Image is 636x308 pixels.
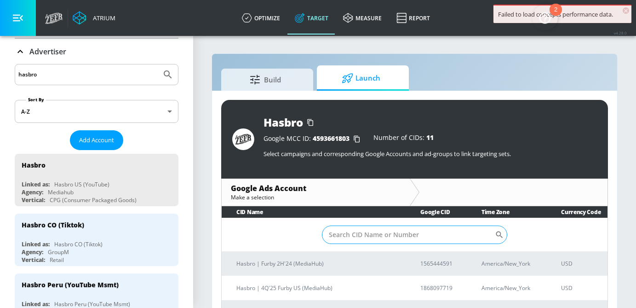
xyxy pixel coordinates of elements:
[614,30,627,35] span: v 4.28.0
[89,14,115,22] div: Atrium
[18,69,158,81] input: Search by name
[231,193,401,201] div: Make a selection
[426,133,434,142] span: 11
[231,183,401,193] div: Google Ads Account
[50,256,64,264] div: Retail
[236,283,398,293] p: Hasbro | 4Q'25 Furby US (MediaHub)
[406,206,467,218] th: Google CID
[287,1,336,35] a: Target
[389,1,437,35] a: Report
[15,100,178,123] div: A-Z
[54,180,109,188] div: Hasbro US (YouTube)
[50,196,137,204] div: CPG (Consumer Packaged Goods)
[48,248,69,256] div: GroupM
[322,226,508,244] div: Search CID Name or Number
[623,7,629,14] span: ×
[498,10,627,18] div: Failed to load concepts performance data.
[22,188,43,196] div: Agency:
[70,130,123,150] button: Add Account
[546,206,607,218] th: Currency Code
[326,67,396,89] span: Launch
[561,259,600,268] p: USD
[561,283,600,293] p: USD
[373,134,434,144] div: Number of CIDs:
[54,300,130,308] div: Hasbro Peru (YouTube Msmt)
[48,188,74,196] div: Mediahub
[222,206,406,218] th: CID Name
[22,280,119,289] div: Hasbro Peru (YouTube Msmt)
[236,259,398,268] p: Hasbro | Furby 2H'24 (MediaHub)
[230,69,300,91] span: Build
[22,248,43,256] div: Agency:
[22,196,45,204] div: Vertical:
[222,179,410,206] div: Google Ads AccountMake a selection
[336,1,389,35] a: measure
[235,1,287,35] a: optimize
[420,259,459,268] p: 1565444591
[481,259,539,268] p: America/New_York
[22,240,50,248] div: Linked as:
[79,135,114,145] span: Add Account
[54,240,103,248] div: Hasbro CO (Tiktok)
[322,226,495,244] input: Search CID Name or Number
[22,300,50,308] div: Linked as:
[532,5,558,30] button: Open Resource Center, 2 new notifications
[264,115,303,130] div: Hasbro
[467,206,546,218] th: Time Zone
[29,46,66,57] p: Advertiser
[264,134,364,144] div: Google MCC ID:
[15,214,178,266] div: Hasbro CO (Tiktok)Linked as:Hasbro CO (Tiktok)Agency:GroupMVertical:Retail
[15,39,178,64] div: Advertiser
[22,221,84,229] div: Hasbro CO (Tiktok)
[264,150,597,158] p: Select campaigns and corresponding Google Accounts and ad-groups to link targeting sets.
[15,154,178,206] div: HasbroLinked as:Hasbro US (YouTube)Agency:MediahubVertical:CPG (Consumer Packaged Goods)
[22,180,50,188] div: Linked as:
[313,134,350,143] span: 4593661803
[158,64,178,85] button: Submit Search
[22,256,45,264] div: Vertical:
[26,97,46,103] label: Sort By
[554,10,557,22] div: 2
[481,283,539,293] p: America/New_York
[420,283,459,293] p: 1868097719
[73,11,115,25] a: Atrium
[22,161,46,169] div: Hasbro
